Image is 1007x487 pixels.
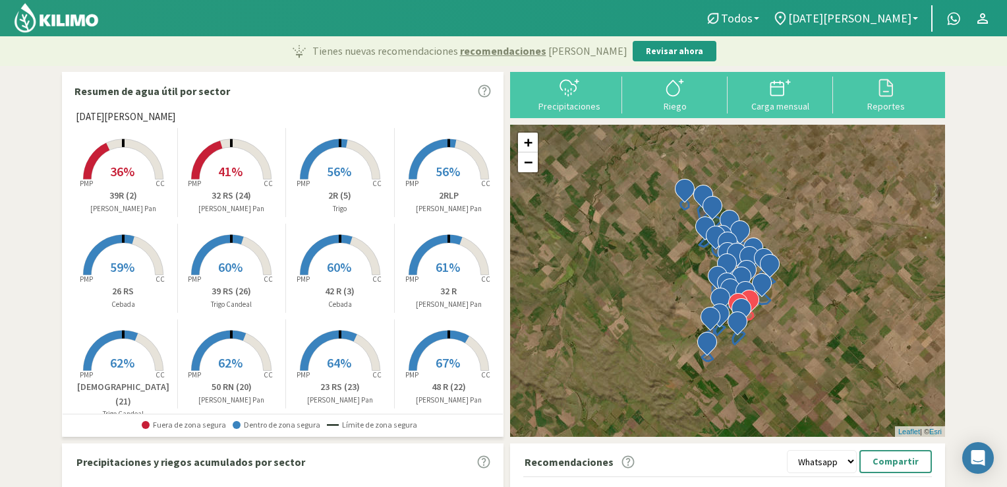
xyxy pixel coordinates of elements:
span: 59% [110,259,134,275]
button: Precipitaciones [517,77,622,112]
p: 39R (2) [69,189,177,203]
p: [PERSON_NAME] Pan [395,395,503,406]
tspan: PMP [297,179,310,188]
button: Revisar ahora [633,41,716,62]
span: 60% [327,259,351,275]
tspan: CC [481,179,490,188]
span: Fuera de zona segura [142,420,226,430]
p: 32 R [395,284,503,298]
p: 23 RS (23) [286,380,394,394]
span: Límite de zona segura [327,420,417,430]
div: Precipitaciones [521,102,618,111]
a: Zoom out [518,152,538,172]
span: 56% [327,163,351,179]
p: 39 RS (26) [178,284,286,298]
img: Kilimo [13,2,100,34]
span: Todos [721,11,753,25]
p: 2RLP [395,189,503,203]
button: Riego [622,77,728,112]
p: Cebada [286,299,394,310]
tspan: PMP [80,275,93,284]
tspan: CC [156,179,165,188]
tspan: CC [481,275,490,284]
p: [PERSON_NAME] Pan [395,299,503,310]
span: Dentro de zona segura [233,420,320,430]
span: [DATE][PERSON_NAME] [788,11,911,25]
tspan: CC [156,370,165,379]
a: Esri [929,428,942,436]
tspan: PMP [405,179,418,188]
div: Reportes [837,102,935,111]
tspan: CC [264,275,273,284]
p: 50 RN (20) [178,380,286,394]
p: Tienes nuevas recomendaciones [312,43,627,59]
p: [PERSON_NAME] Pan [178,203,286,214]
span: 56% [436,163,460,179]
p: [DEMOGRAPHIC_DATA] (21) [69,380,177,408]
p: Precipitaciones y riegos acumulados por sector [76,454,305,470]
span: recomendaciones [460,43,546,59]
span: 41% [218,163,243,179]
tspan: CC [264,179,273,188]
div: Open Intercom Messenger [962,442,994,474]
p: 42 R (3) [286,284,394,298]
tspan: CC [372,275,382,284]
tspan: PMP [188,370,201,379]
span: [DATE][PERSON_NAME] [76,110,175,125]
span: 64% [327,354,351,371]
tspan: PMP [405,370,418,379]
tspan: PMP [188,275,201,284]
p: 48 R (22) [395,380,503,394]
p: Cebada [69,299,177,310]
p: [PERSON_NAME] Pan [395,203,503,214]
tspan: CC [156,275,165,284]
p: 26 RS [69,284,177,298]
p: [PERSON_NAME] Pan [286,395,394,406]
p: [PERSON_NAME] Pan [178,395,286,406]
div: Riego [626,102,724,111]
p: Trigo [286,203,394,214]
p: Resumen de agua útil por sector [74,83,230,99]
p: 32 RS (24) [178,189,286,203]
p: Recomendaciones [525,454,614,470]
tspan: PMP [405,275,418,284]
tspan: CC [372,370,382,379]
span: 67% [436,354,460,371]
p: Trigo Candeal [178,299,286,310]
a: Leaflet [898,428,920,436]
p: Trigo Candeal [69,408,177,420]
tspan: CC [372,179,382,188]
tspan: PMP [297,275,310,284]
div: Carga mensual [732,102,829,111]
tspan: CC [264,370,273,379]
button: Compartir [859,450,932,473]
span: 62% [110,354,134,371]
tspan: PMP [80,179,93,188]
tspan: PMP [297,370,310,379]
span: [PERSON_NAME] [548,43,627,59]
span: 60% [218,259,243,275]
tspan: PMP [188,179,201,188]
p: Revisar ahora [646,45,703,58]
div: | © [895,426,945,438]
button: Carga mensual [728,77,833,112]
a: Zoom in [518,133,538,152]
tspan: PMP [80,370,93,379]
tspan: CC [481,370,490,379]
span: 62% [218,354,243,371]
button: Reportes [833,77,938,112]
p: Compartir [873,454,919,469]
p: 2R (5) [286,189,394,203]
span: 61% [436,259,460,275]
span: 36% [110,163,134,179]
p: [PERSON_NAME] Pan [69,203,177,214]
